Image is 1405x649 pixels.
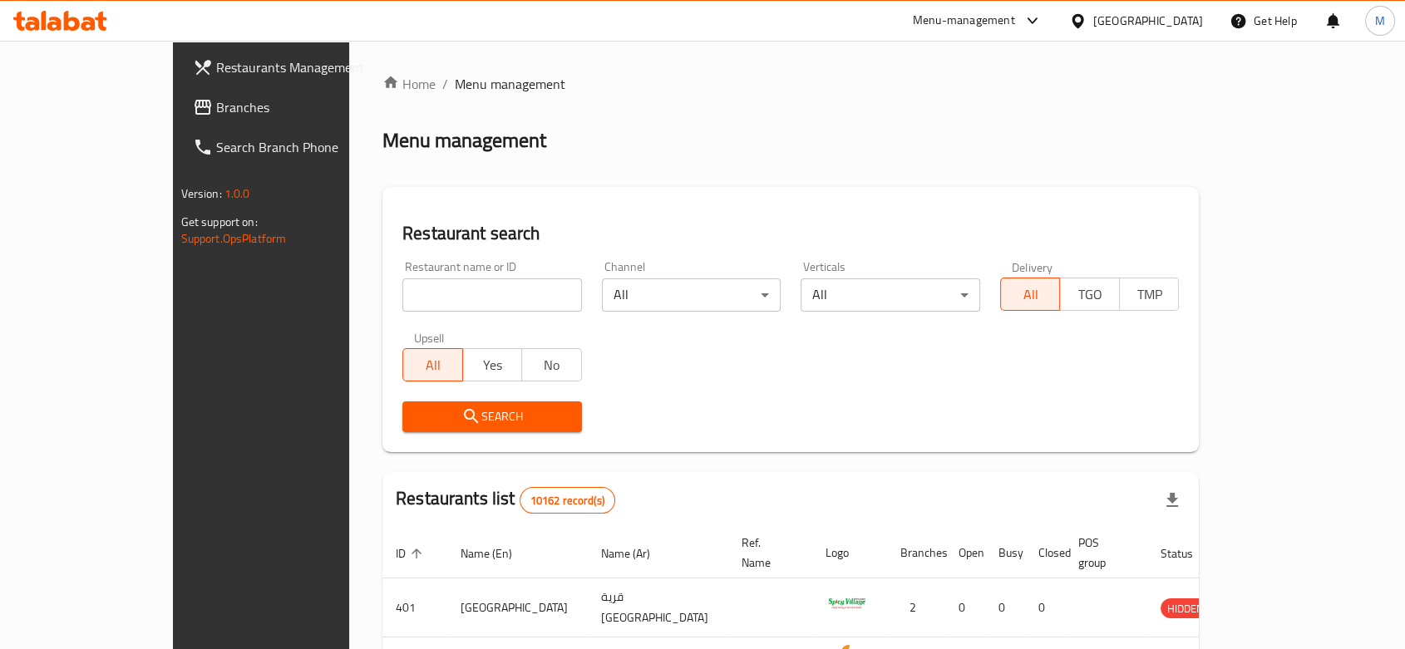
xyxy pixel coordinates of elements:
span: POS group [1078,533,1127,573]
td: [GEOGRAPHIC_DATA] [447,578,588,637]
a: Home [382,74,436,94]
div: HIDDEN [1161,598,1210,618]
button: TMP [1119,278,1180,311]
button: No [521,348,582,381]
a: Restaurants Management [180,47,407,87]
a: Branches [180,87,407,127]
label: Upsell [414,332,445,343]
th: Closed [1025,528,1065,578]
span: All [1008,283,1054,307]
label: Delivery [1012,261,1053,273]
input: Search for restaurant name or ID.. [402,278,582,312]
button: Yes [462,348,523,381]
span: Restaurants Management [216,57,394,77]
th: Branches [887,528,945,578]
td: 2 [887,578,945,637]
span: All [410,353,456,377]
h2: Restaurants list [396,486,615,514]
span: Branches [216,97,394,117]
h2: Restaurant search [402,221,1179,246]
span: Search Branch Phone [216,137,394,157]
button: Search [402,401,582,432]
li: / [442,74,448,94]
span: Menu management [455,74,565,94]
span: Ref. Name [742,533,792,573]
span: Get support on: [181,211,258,233]
span: Search [416,406,569,427]
span: TGO [1067,283,1113,307]
nav: breadcrumb [382,74,1199,94]
span: Version: [181,183,222,204]
td: 0 [985,578,1025,637]
span: Name (En) [461,543,534,563]
td: 0 [945,578,985,637]
button: All [402,348,463,381]
span: M [1375,12,1385,30]
h2: Menu management [382,127,546,154]
div: All [602,278,781,312]
div: Export file [1152,480,1192,520]
span: TMP [1126,283,1173,307]
div: Menu-management [913,11,1015,31]
th: Busy [985,528,1025,578]
span: Yes [470,353,516,377]
span: Status [1161,543,1215,563]
td: 0 [1025,578,1065,637]
th: Logo [812,528,887,578]
button: TGO [1059,278,1120,311]
span: HIDDEN [1161,599,1210,618]
span: No [529,353,575,377]
div: [GEOGRAPHIC_DATA] [1093,12,1203,30]
span: 1.0.0 [224,183,250,204]
img: Spicy Village [826,583,867,625]
td: قرية [GEOGRAPHIC_DATA] [588,578,728,637]
span: 10162 record(s) [520,493,614,509]
a: Search Branch Phone [180,127,407,167]
a: Support.OpsPlatform [181,228,287,249]
div: Total records count [520,487,615,514]
th: Open [945,528,985,578]
span: ID [396,543,427,563]
td: 401 [382,578,447,637]
div: All [801,278,980,312]
button: All [1000,278,1061,311]
span: Name (Ar) [601,543,672,563]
